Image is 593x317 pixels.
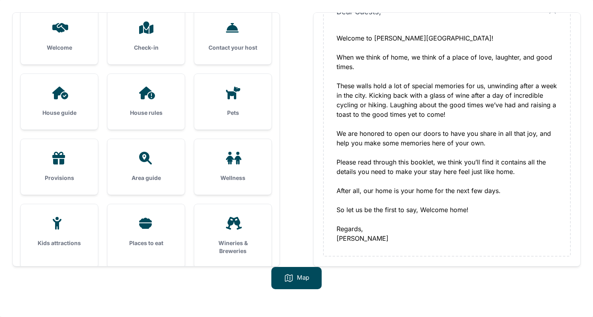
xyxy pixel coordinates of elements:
[194,9,272,64] a: Contact your host
[33,109,85,117] h3: House guide
[107,9,185,64] a: Check-in
[194,74,272,130] a: Pets
[107,74,185,130] a: House rules
[120,174,172,182] h3: Area guide
[107,204,185,260] a: Places to eat
[120,239,172,247] h3: Places to eat
[194,139,272,195] a: Wellness
[207,174,259,182] h3: Wellness
[21,139,98,195] a: Provisions
[120,44,172,52] h3: Check-in
[33,44,85,52] h3: Welcome
[33,239,85,247] h3: Kids attractions
[337,33,557,243] div: Welcome to [PERSON_NAME][GEOGRAPHIC_DATA]! When we think of home, we think of a place of love, la...
[33,174,85,182] h3: Provisions
[21,9,98,64] a: Welcome
[107,139,185,195] a: Area guide
[207,239,259,255] h3: Wineries & Breweries
[21,74,98,130] a: House guide
[297,273,309,283] p: Map
[207,44,259,52] h3: Contact your host
[194,204,272,268] a: Wineries & Breweries
[21,204,98,260] a: Kids attractions
[120,109,172,117] h3: House rules
[207,109,259,117] h3: Pets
